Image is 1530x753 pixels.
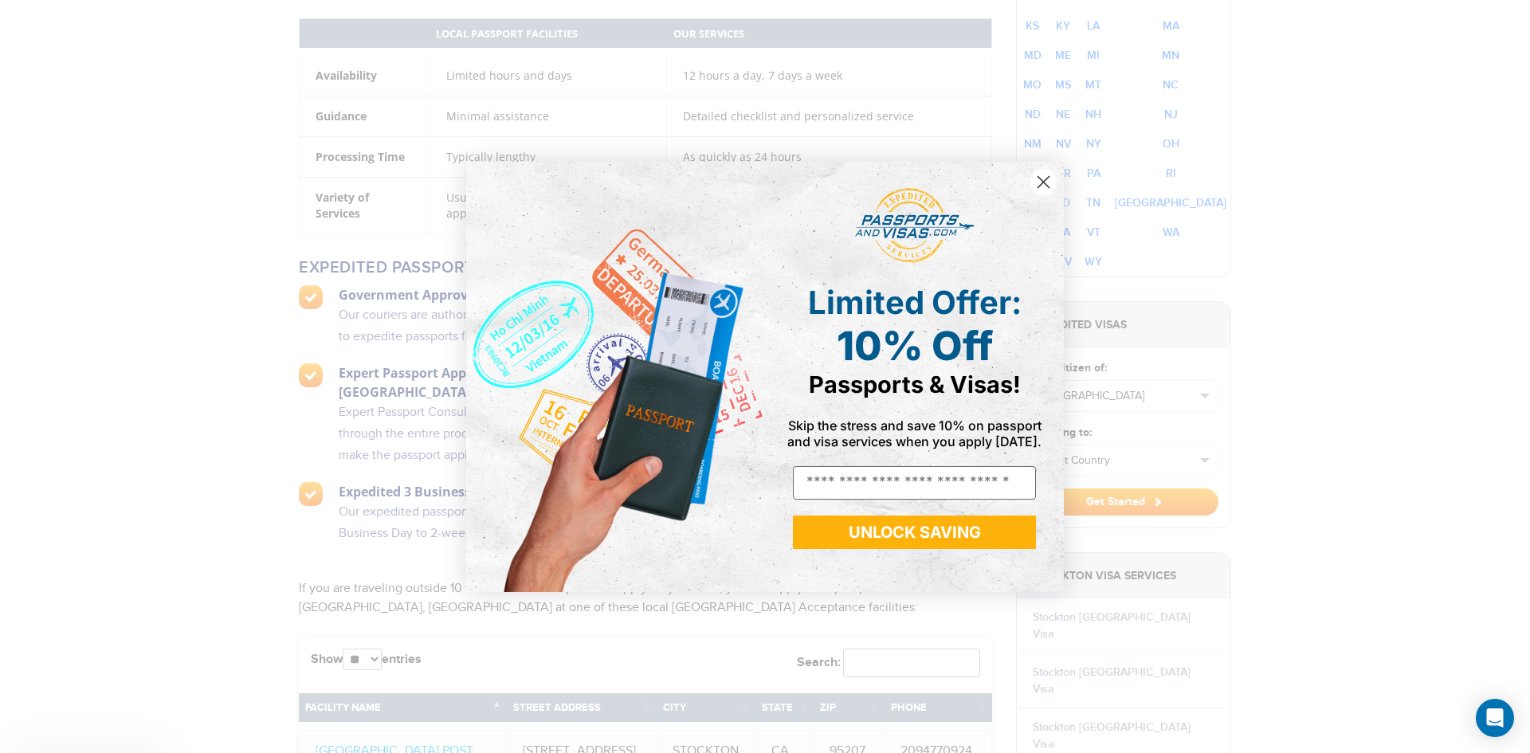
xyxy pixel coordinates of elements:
span: Skip the stress and save 10% on passport and visa services when you apply [DATE]. [787,418,1042,449]
img: passports and visas [855,188,975,263]
span: Passports & Visas! [809,371,1021,398]
span: 10% Off [837,322,993,370]
div: Open Intercom Messenger [1476,699,1514,737]
button: UNLOCK SAVING [793,516,1036,549]
button: Close dialog [1030,168,1057,196]
img: de9cda0d-0715-46ca-9a25-073762a91ba7.png [466,162,765,592]
span: Limited Offer: [808,283,1022,322]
